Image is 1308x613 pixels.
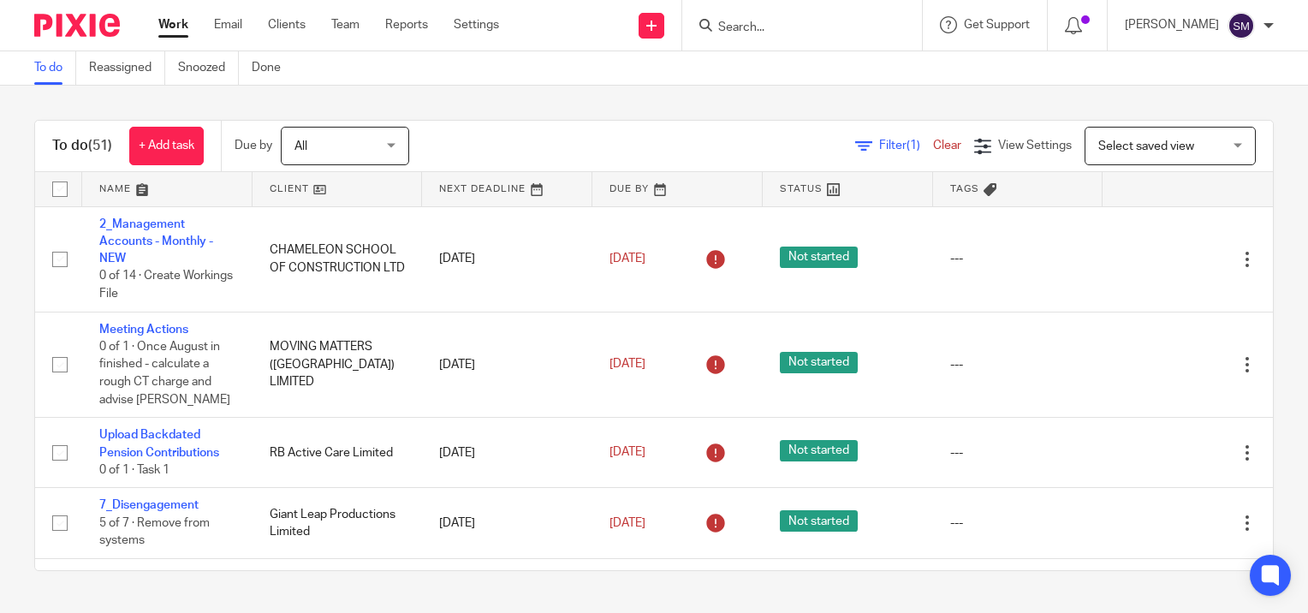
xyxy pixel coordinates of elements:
[99,324,188,336] a: Meeting Actions
[422,312,592,418] td: [DATE]
[422,488,592,558] td: [DATE]
[609,253,645,265] span: [DATE]
[609,359,645,371] span: [DATE]
[99,271,233,301] span: 0 of 14 · Create Workings File
[780,247,858,268] span: Not started
[235,137,272,154] p: Due by
[52,137,112,155] h1: To do
[950,184,979,193] span: Tags
[253,312,423,418] td: MOVING MATTERS ([GEOGRAPHIC_DATA]) LIMITED
[780,352,858,373] span: Not started
[89,51,165,85] a: Reassigned
[950,250,1086,267] div: ---
[34,51,76,85] a: To do
[950,444,1086,461] div: ---
[933,140,961,152] a: Clear
[964,19,1030,31] span: Get Support
[422,206,592,312] td: [DATE]
[780,510,858,532] span: Not started
[609,447,645,459] span: [DATE]
[1228,12,1255,39] img: svg%3E
[99,218,213,265] a: 2_Management Accounts - Monthly - NEW
[99,341,230,406] span: 0 of 1 · Once August in finished - calculate a rough CT charge and advise [PERSON_NAME]
[294,140,307,152] span: All
[99,517,210,547] span: 5 of 7 · Remove from systems
[253,206,423,312] td: CHAMELEON SCHOOL OF CONSTRUCTION LTD
[716,21,871,36] input: Search
[780,440,858,461] span: Not started
[99,429,219,458] a: Upload Backdated Pension Contributions
[88,139,112,152] span: (51)
[907,140,920,152] span: (1)
[950,356,1086,373] div: ---
[879,140,933,152] span: Filter
[99,464,169,476] span: 0 of 1 · Task 1
[422,418,592,488] td: [DATE]
[268,16,306,33] a: Clients
[253,418,423,488] td: RB Active Care Limited
[253,488,423,558] td: Giant Leap Productions Limited
[950,515,1086,532] div: ---
[998,140,1072,152] span: View Settings
[214,16,242,33] a: Email
[158,16,188,33] a: Work
[252,51,294,85] a: Done
[34,14,120,37] img: Pixie
[178,51,239,85] a: Snoozed
[454,16,499,33] a: Settings
[129,127,204,165] a: + Add task
[331,16,360,33] a: Team
[1125,16,1219,33] p: [PERSON_NAME]
[1098,140,1194,152] span: Select saved view
[99,499,199,511] a: 7_Disengagement
[609,517,645,529] span: [DATE]
[385,16,428,33] a: Reports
